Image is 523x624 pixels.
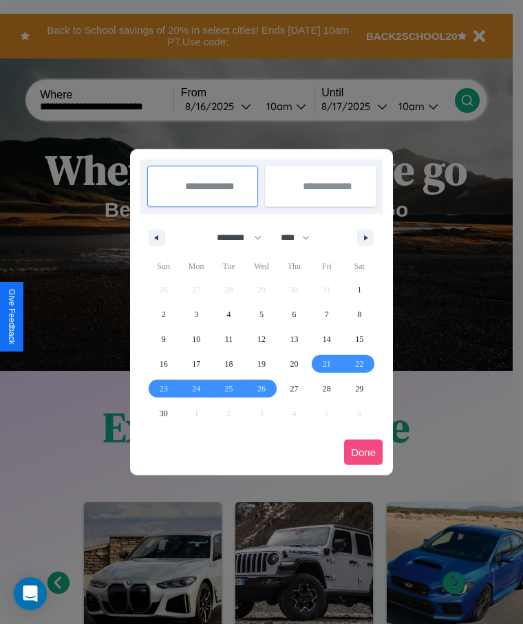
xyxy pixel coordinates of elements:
[292,302,296,327] span: 6
[194,302,198,327] span: 3
[343,352,376,376] button: 22
[357,277,361,302] span: 1
[213,302,245,327] button: 4
[213,255,245,277] span: Tue
[225,327,233,352] span: 11
[245,352,277,376] button: 19
[278,302,310,327] button: 6
[245,327,277,352] button: 12
[160,401,168,426] span: 30
[310,352,343,376] button: 21
[245,302,277,327] button: 5
[278,327,310,352] button: 13
[180,255,212,277] span: Mon
[323,376,331,401] span: 28
[259,302,264,327] span: 5
[257,352,266,376] span: 19
[162,327,166,352] span: 9
[290,376,298,401] span: 27
[225,352,233,376] span: 18
[257,376,266,401] span: 26
[192,352,200,376] span: 17
[147,327,180,352] button: 9
[290,352,298,376] span: 20
[180,327,212,352] button: 10
[343,376,376,401] button: 29
[213,327,245,352] button: 11
[257,327,266,352] span: 12
[343,277,376,302] button: 1
[227,302,231,327] span: 4
[160,376,168,401] span: 23
[325,302,329,327] span: 7
[290,327,298,352] span: 13
[192,327,200,352] span: 10
[355,327,363,352] span: 15
[323,352,331,376] span: 21
[7,289,17,345] div: Give Feedback
[162,302,166,327] span: 2
[147,401,180,426] button: 30
[357,302,361,327] span: 8
[192,376,200,401] span: 24
[245,255,277,277] span: Wed
[180,376,212,401] button: 24
[147,255,180,277] span: Sun
[343,327,376,352] button: 15
[213,376,245,401] button: 25
[180,302,212,327] button: 3
[278,376,310,401] button: 27
[344,440,383,465] button: Done
[180,352,212,376] button: 17
[245,376,277,401] button: 26
[225,376,233,401] span: 25
[355,376,363,401] span: 29
[355,352,363,376] span: 22
[343,302,376,327] button: 8
[213,352,245,376] button: 18
[147,302,180,327] button: 2
[278,255,310,277] span: Thu
[160,352,168,376] span: 16
[310,376,343,401] button: 28
[310,302,343,327] button: 7
[14,577,47,610] div: Open Intercom Messenger
[310,255,343,277] span: Fri
[323,327,331,352] span: 14
[147,376,180,401] button: 23
[147,352,180,376] button: 16
[343,255,376,277] span: Sat
[278,352,310,376] button: 20
[310,327,343,352] button: 14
